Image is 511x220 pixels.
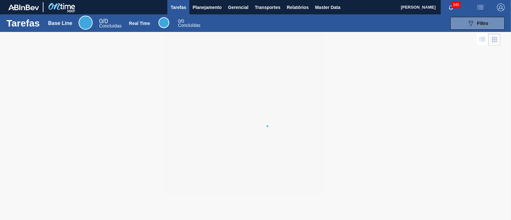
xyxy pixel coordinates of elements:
div: Base Line [48,20,72,26]
span: Gerencial [228,4,248,11]
img: TNhmsLtSVTkK8tSr43FrP2fwEKptu5GPRR3wAAAABJRU5ErkJggg== [8,4,39,10]
span: / 0 [178,19,184,24]
span: 0 [178,19,180,24]
div: Real Time [178,19,200,27]
span: 0 [99,18,103,25]
span: Transportes [255,4,280,11]
span: Relatórios [287,4,309,11]
img: userActions [477,4,484,11]
div: Real Time [158,17,169,28]
span: Master Data [315,4,340,11]
span: Filtro [477,21,488,26]
div: Real Time [129,21,150,26]
span: Tarefas [171,4,186,11]
span: 345 [452,1,461,8]
div: Base Line [99,19,121,28]
span: Planejamento [193,4,222,11]
img: Logout [497,4,505,11]
button: Filtro [450,17,505,30]
div: Base Line [79,16,93,30]
span: Concluídas [99,23,121,28]
span: Concluídas [178,23,200,28]
button: Notificações [441,3,461,12]
span: / 0 [99,18,108,25]
h1: Tarefas [6,19,40,27]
